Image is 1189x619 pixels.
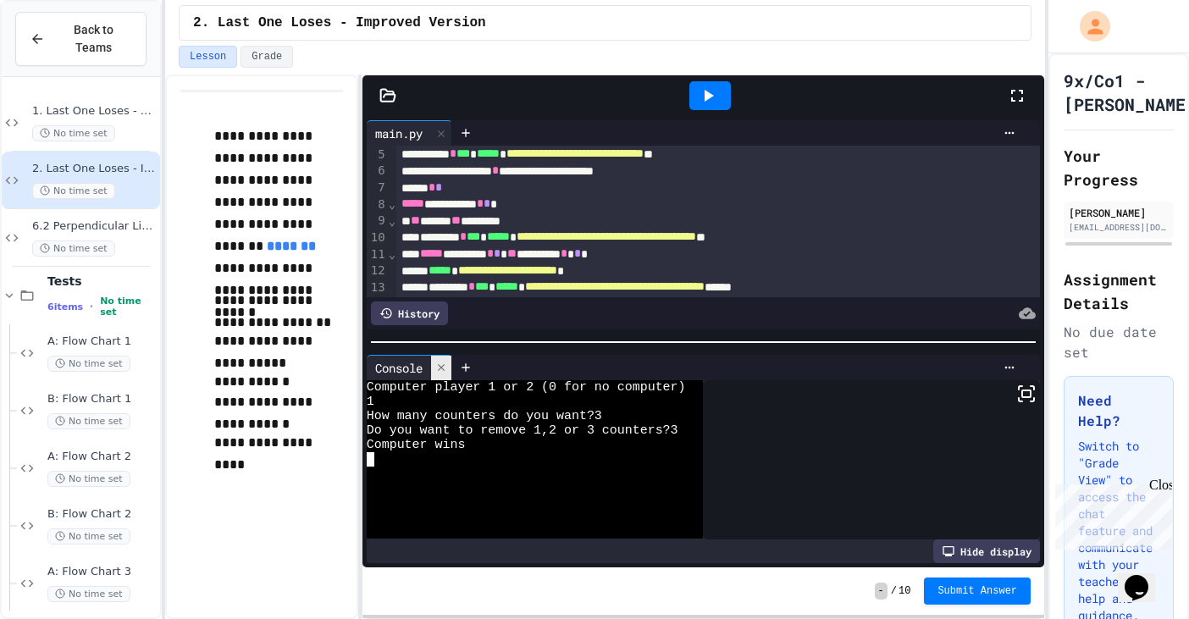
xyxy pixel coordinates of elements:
span: No time set [47,528,130,544]
span: 6.2 Perpendicular Line Equation [32,219,157,234]
button: Submit Answer [924,578,1031,605]
div: Console [367,355,452,380]
span: 1 [367,395,374,409]
div: [EMAIL_ADDRESS][DOMAIN_NAME] [1069,221,1169,234]
div: 13 [367,279,388,296]
h2: Your Progress [1064,144,1174,191]
span: No time set [47,471,130,487]
div: History [371,301,448,325]
h3: Need Help? [1078,390,1159,431]
h2: Assignment Details [1064,268,1174,315]
span: Tests [47,274,157,289]
span: 2. Last One Loses - Improved Version [193,13,486,33]
div: 5 [367,146,388,163]
div: [PERSON_NAME] [1069,205,1169,220]
div: 12 [367,263,388,279]
span: Do you want to remove 1,2 or 3 counters?3 [367,423,678,438]
span: - [875,583,888,600]
span: 1. Last One Loses - Basic Version [32,104,157,119]
div: 6 [367,163,388,180]
div: 14 [367,296,388,313]
div: 11 [367,246,388,263]
div: No due date set [1064,322,1174,362]
span: No time set [32,125,115,141]
span: 10 [899,584,910,598]
span: Computer wins [367,438,466,452]
span: Back to Teams [55,21,132,57]
div: My Account [1062,7,1114,46]
iframe: chat widget [1048,478,1172,550]
span: Fold line [388,247,396,261]
span: 6 items [47,301,83,312]
div: Console [367,359,431,377]
div: 10 [367,229,388,246]
span: No time set [47,356,130,372]
span: No time set [47,586,130,602]
span: B: Flow Chart 1 [47,392,157,406]
div: Chat with us now!Close [7,7,117,108]
span: Submit Answer [937,584,1017,598]
button: Back to Teams [15,12,147,66]
span: 2. Last One Loses - Improved Version [32,162,157,176]
span: How many counters do you want?3 [367,409,602,423]
span: No time set [32,240,115,257]
span: A: Flow Chart 1 [47,334,157,349]
span: Fold line [388,197,396,211]
span: A: Flow Chart 3 [47,565,157,579]
div: main.py [367,124,431,142]
span: No time set [100,296,157,318]
div: Hide display [933,539,1040,563]
span: No time set [47,413,130,429]
span: A: Flow Chart 2 [47,450,157,464]
span: • [90,300,93,313]
span: Computer player 1 or 2 (0 for no computer) [367,380,686,395]
span: B: Flow Chart 2 [47,507,157,522]
div: 7 [367,180,388,196]
span: Fold line [388,214,396,228]
span: No time set [32,183,115,199]
button: Lesson [179,46,237,68]
div: 8 [367,196,388,213]
div: main.py [367,120,452,146]
iframe: chat widget [1118,551,1172,602]
div: 9 [367,213,388,229]
span: / [891,584,897,598]
button: Grade [241,46,293,68]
